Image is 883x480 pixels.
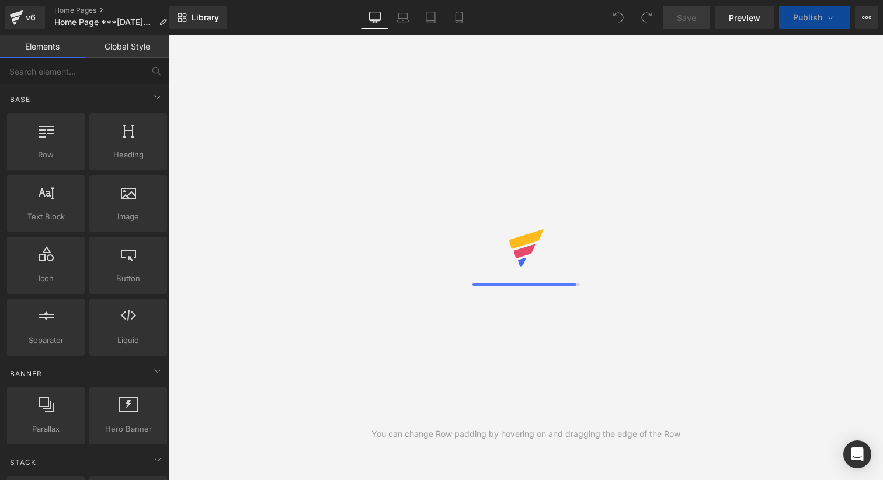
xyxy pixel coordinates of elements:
div: v6 [23,10,38,25]
span: Heading [93,149,164,161]
span: Hero Banner [93,423,164,435]
span: Stack [9,457,37,468]
span: Publish [793,13,822,22]
div: Open Intercom Messenger [843,440,871,468]
span: Text Block [11,211,81,223]
button: More [855,6,878,29]
a: Desktop [361,6,389,29]
span: Parallax [11,423,81,435]
span: Library [192,12,219,23]
button: Undo [607,6,630,29]
span: Separator [11,334,81,346]
a: New Library [169,6,227,29]
button: Publish [779,6,850,29]
span: Button [93,272,164,285]
span: Liquid [93,334,164,346]
a: Laptop [389,6,417,29]
span: Base [9,94,32,105]
span: Icon [11,272,81,285]
a: Global Style [85,35,169,58]
span: Image [93,211,164,223]
a: Home Pages [54,6,176,15]
span: Preview [729,12,760,24]
button: Redo [635,6,658,29]
a: Tablet [417,6,445,29]
span: Banner [9,368,43,379]
span: Row [11,149,81,161]
a: Preview [715,6,774,29]
div: You can change Row padding by hovering on and dragging the edge of the Row [371,428,680,440]
span: Save [677,12,696,24]
a: Mobile [445,6,473,29]
a: v6 [5,6,45,29]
